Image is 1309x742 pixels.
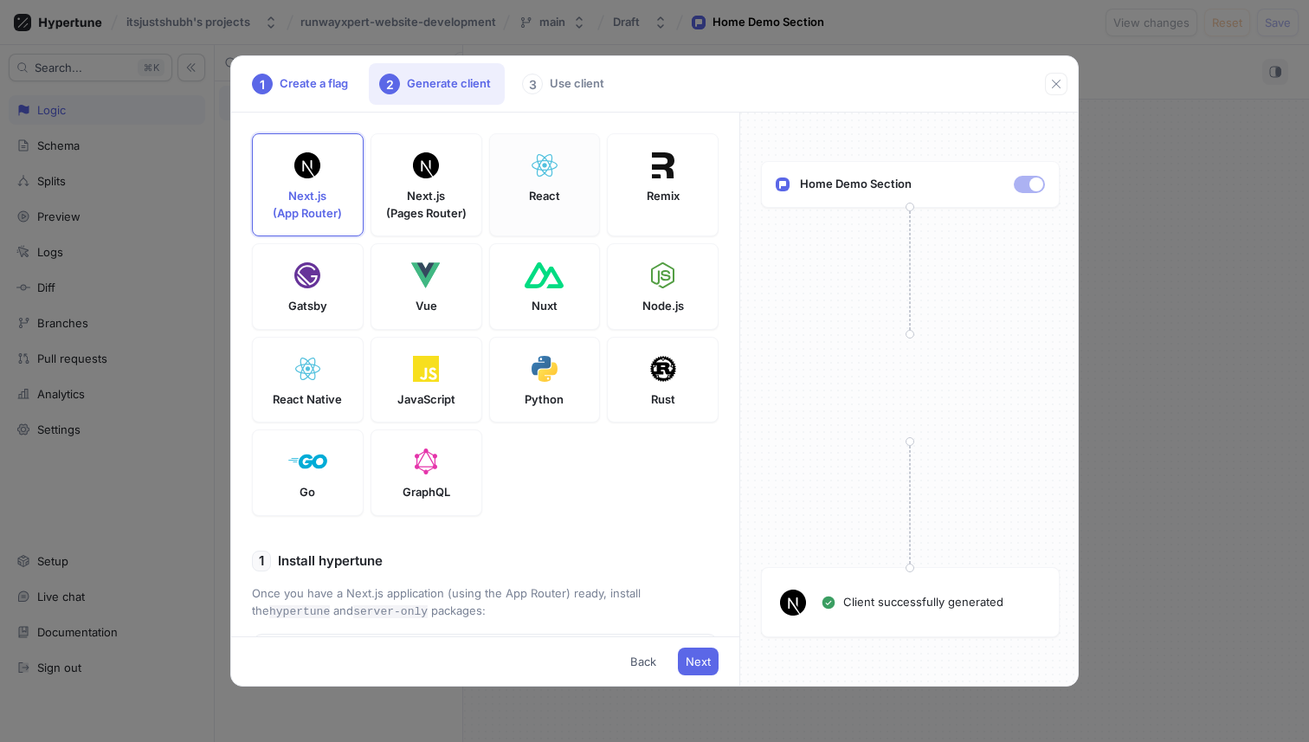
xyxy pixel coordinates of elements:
img: Node Logo [651,262,674,288]
img: GraphQL Logo [415,448,438,474]
p: Vue [416,298,437,315]
img: Gatsby Logo [294,262,320,288]
img: Golang Logo [288,448,327,474]
p: Go [300,484,315,501]
p: GraphQL [403,484,450,501]
img: Python Logo [532,356,558,382]
img: Rust Logo [650,356,676,382]
p: Once you have a Next.js application (using the App Router) ready, install the and packages: [252,585,719,620]
img: Next Logo [294,152,320,178]
code: server-only [353,605,428,618]
img: React Logo [530,152,558,178]
div: Create a flag [242,63,362,105]
span: Next [686,656,711,667]
p: Nuxt [532,298,558,315]
p: 1 [259,552,264,571]
img: Next Logo [780,590,806,616]
div: 3 [522,74,543,94]
p: React [529,188,560,205]
img: Next Logo [413,152,439,178]
p: Next.js (App Router) [273,188,342,222]
div: Use client [512,63,618,105]
img: Vue Logo [411,262,442,288]
button: Next [678,648,719,675]
textarea: npm install hypertune server-only [253,635,718,666]
div: 2 [379,74,400,94]
img: ReactNative Logo [293,356,322,382]
p: Remix [647,188,680,205]
p: Install hypertune [278,552,383,571]
p: JavaScript [397,391,455,409]
button: Back [622,648,664,675]
p: Client successfully generated [843,594,1003,611]
p: Node.js [642,298,684,315]
img: Nuxt Logo [525,262,564,288]
div: 1 [252,74,273,94]
p: Next.js (Pages Router) [386,188,467,222]
div: Generate client [369,63,505,105]
img: Javascript Logo [413,356,439,382]
p: Python [525,391,564,409]
code: hypertune [269,605,330,618]
p: React Native [273,391,342,409]
p: Rust [651,391,675,409]
p: Gatsby [288,298,327,315]
p: Home Demo Section [800,176,912,193]
img: Remix Logo [652,152,674,178]
span: Back [630,656,656,667]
